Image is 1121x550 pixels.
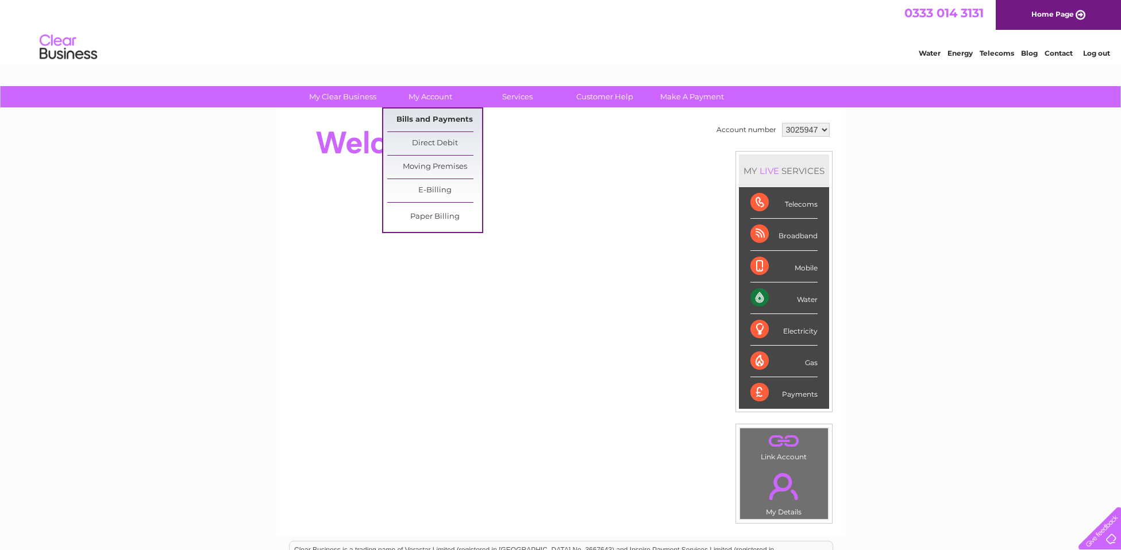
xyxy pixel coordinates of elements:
[743,431,825,451] a: .
[919,49,941,57] a: Water
[750,251,818,282] div: Mobile
[290,6,833,56] div: Clear Business is a trading name of Verastar Limited (registered in [GEOGRAPHIC_DATA] No. 3667643...
[750,377,818,408] div: Payments
[557,86,652,107] a: Customer Help
[645,86,739,107] a: Make A Payment
[39,30,98,65] img: logo.png
[1045,49,1073,57] a: Contact
[750,187,818,219] div: Telecoms
[750,346,818,377] div: Gas
[947,49,973,57] a: Energy
[739,428,829,464] td: Link Account
[387,179,482,202] a: E-Billing
[295,86,390,107] a: My Clear Business
[1083,49,1110,57] a: Log out
[757,165,781,176] div: LIVE
[750,219,818,250] div: Broadband
[1021,49,1038,57] a: Blog
[904,6,984,20] a: 0333 014 3131
[387,206,482,228] a: Paper Billing
[739,463,829,520] td: My Details
[387,132,482,155] a: Direct Debit
[387,156,482,179] a: Moving Premises
[980,49,1014,57] a: Telecoms
[470,86,565,107] a: Services
[750,314,818,346] div: Electricity
[739,154,829,187] div: MY SERVICES
[714,120,779,140] td: Account number
[743,466,825,506] a: .
[387,109,482,131] a: Bills and Payments
[383,86,477,107] a: My Account
[750,282,818,314] div: Water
